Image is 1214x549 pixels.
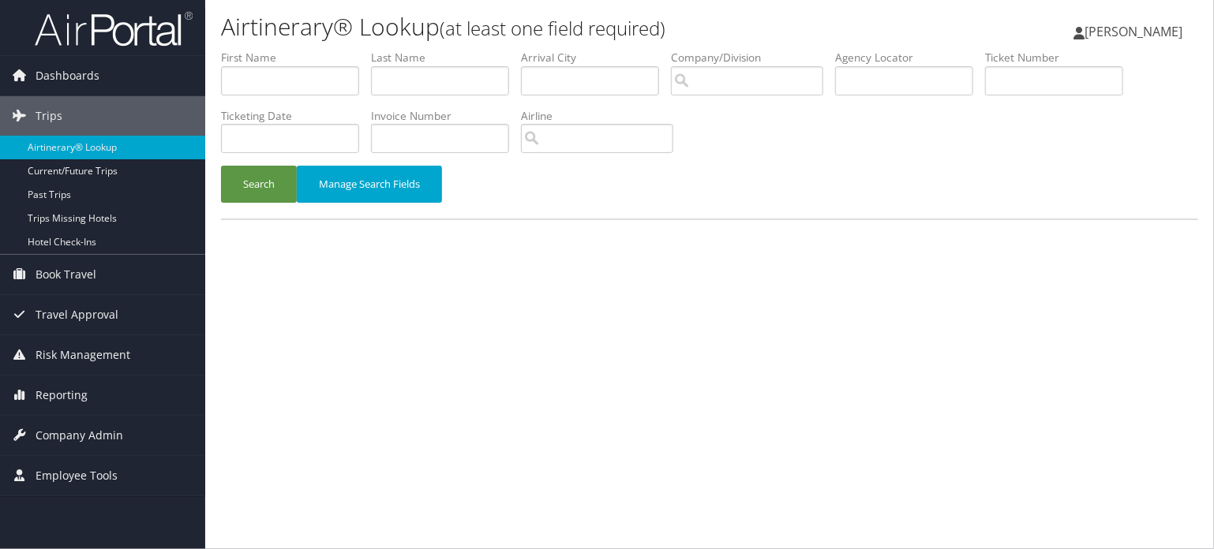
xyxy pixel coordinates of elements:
h1: Airtinerary® Lookup [221,10,872,43]
span: Book Travel [36,255,96,294]
label: Airline [521,108,685,124]
button: Manage Search Fields [297,166,442,203]
span: Employee Tools [36,456,118,495]
span: Trips [36,96,62,136]
span: Dashboards [36,56,99,95]
span: Travel Approval [36,295,118,334]
span: Reporting [36,375,88,415]
label: Ticketing Date [221,108,371,124]
label: Agency Locator [835,50,985,65]
label: First Name [221,50,371,65]
img: airportal-logo.png [35,10,193,47]
label: Last Name [371,50,521,65]
small: (at least one field required) [440,15,665,41]
label: Invoice Number [371,108,521,124]
label: Ticket Number [985,50,1135,65]
span: Company Admin [36,416,123,455]
label: Company/Division [671,50,835,65]
span: [PERSON_NAME] [1085,23,1182,40]
span: Risk Management [36,335,130,375]
label: Arrival City [521,50,671,65]
button: Search [221,166,297,203]
a: [PERSON_NAME] [1073,8,1198,55]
